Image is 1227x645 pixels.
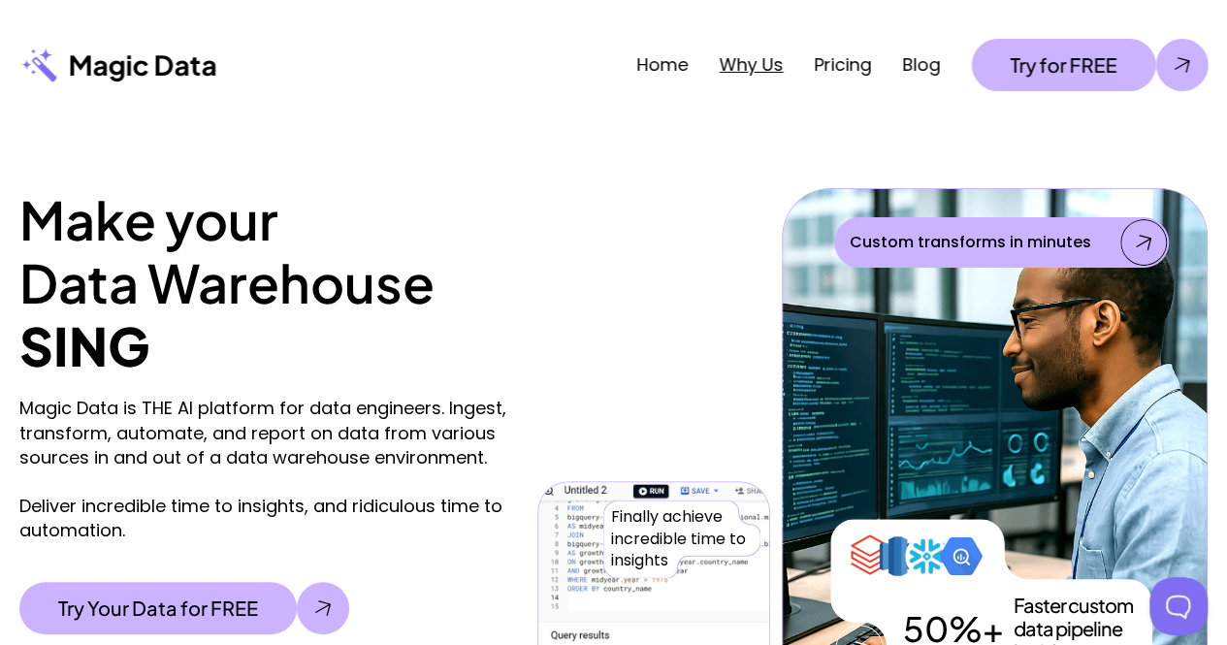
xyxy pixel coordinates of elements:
[814,52,871,77] a: Pricing
[971,39,1208,91] a: Try for FREE
[1149,577,1208,635] iframe: Toggle Customer Support
[719,52,783,77] a: Why Us
[19,312,149,378] strong: SING
[1010,53,1116,77] p: Try for FREE
[19,188,770,314] h1: Make your Data Warehouse
[850,231,1091,254] p: Custom transforms in minutes
[636,52,688,77] a: Home
[58,597,258,620] p: Try Your Data for FREE
[19,582,349,634] a: Try Your Data for FREE
[19,396,516,542] p: Magic Data is THE AI platform for data engineers. Ingest, transform, automate, and report on data...
[611,506,753,571] p: Finally achieve incredible time to insights
[834,217,1169,268] a: Custom transforms in minutes
[902,52,940,77] a: Blog
[68,48,216,82] p: Magic Data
